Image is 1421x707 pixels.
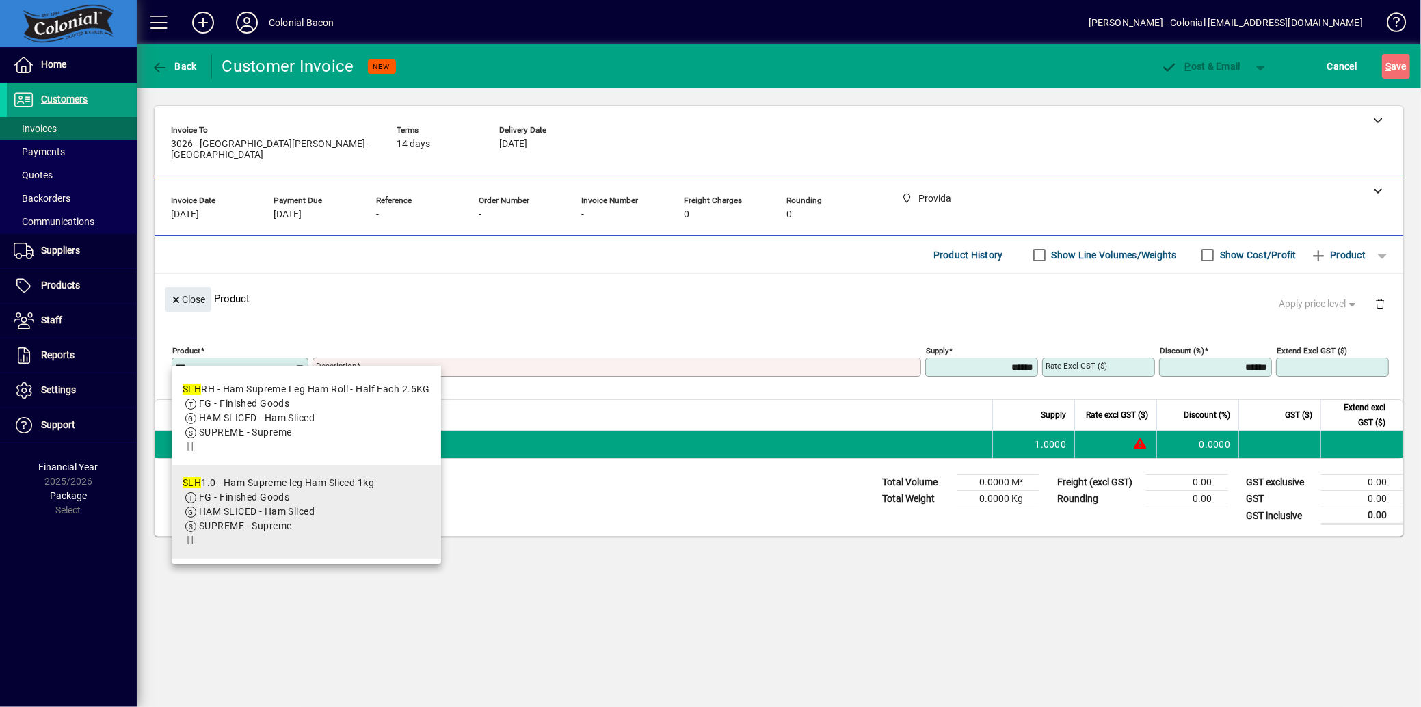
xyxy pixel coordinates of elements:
[1086,408,1148,423] span: Rate excl GST ($)
[41,280,80,291] span: Products
[269,12,334,34] div: Colonial Bacon
[1321,475,1403,491] td: 0.00
[7,269,137,303] a: Products
[7,408,137,442] a: Support
[7,234,137,268] a: Suppliers
[1050,475,1146,491] td: Freight (excl GST)
[14,123,57,134] span: Invoices
[199,506,315,517] span: HAM SLICED - Ham Sliced
[957,475,1039,491] td: 0.0000 M³
[1160,346,1204,356] mat-label: Discount (%)
[7,140,137,163] a: Payments
[1049,248,1177,262] label: Show Line Volumes/Weights
[316,361,356,371] mat-label: Description
[1239,475,1321,491] td: GST exclusive
[199,520,291,531] span: SUPREME - Supreme
[183,384,201,395] em: SLH
[957,491,1039,507] td: 0.0000 Kg
[7,187,137,210] a: Backorders
[171,209,199,220] span: [DATE]
[1327,55,1357,77] span: Cancel
[1364,287,1396,320] button: Delete
[376,209,379,220] span: -
[14,216,94,227] span: Communications
[41,384,76,395] span: Settings
[171,139,376,161] span: 3026 - [GEOGRAPHIC_DATA][PERSON_NAME] - [GEOGRAPHIC_DATA]
[199,398,289,409] span: FG - Finished Goods
[41,315,62,325] span: Staff
[1185,61,1191,72] span: P
[684,209,689,220] span: 0
[41,59,66,70] span: Home
[170,289,206,311] span: Close
[14,146,65,157] span: Payments
[1321,507,1403,524] td: 0.00
[14,193,70,204] span: Backorders
[1279,297,1359,311] span: Apply price level
[499,139,527,150] span: [DATE]
[39,462,98,472] span: Financial Year
[50,490,87,501] span: Package
[183,476,374,490] div: 1.0 - Ham Supreme leg Ham Sliced 1kg
[199,412,315,423] span: HAM SLICED - Ham Sliced
[1382,54,1410,79] button: Save
[1377,3,1404,47] a: Knowledge Base
[155,274,1403,323] div: Product
[41,245,80,256] span: Suppliers
[165,287,211,312] button: Close
[1277,346,1347,356] mat-label: Extend excl GST ($)
[1089,12,1363,34] div: [PERSON_NAME] - Colonial [EMAIL_ADDRESS][DOMAIN_NAME]
[1035,438,1067,451] span: 1.0000
[199,492,289,503] span: FG - Finished Goods
[7,117,137,140] a: Invoices
[7,304,137,338] a: Staff
[1146,491,1228,507] td: 0.00
[14,170,53,181] span: Quotes
[41,94,88,105] span: Customers
[875,491,957,507] td: Total Weight
[1385,55,1407,77] span: ave
[183,382,430,397] div: RH - Ham Supreme Leg Ham Roll - Half Each 2.5KG
[183,477,201,488] em: SLH
[225,10,269,35] button: Profile
[41,349,75,360] span: Reports
[7,210,137,233] a: Communications
[1364,297,1396,310] app-page-header-button: Delete
[41,419,75,430] span: Support
[926,346,948,356] mat-label: Supply
[786,209,792,220] span: 0
[137,54,212,79] app-page-header-button: Back
[274,209,302,220] span: [DATE]
[172,465,441,559] mat-option: SLH1.0 - Ham Supreme leg Ham Sliced 1kg
[1239,507,1321,524] td: GST inclusive
[1217,248,1297,262] label: Show Cost/Profit
[172,371,441,465] mat-option: SLHRH - Ham Supreme Leg Ham Roll - Half Each 2.5KG
[1046,361,1107,371] mat-label: Rate excl GST ($)
[1324,54,1361,79] button: Cancel
[373,62,390,71] span: NEW
[1041,408,1066,423] span: Supply
[222,55,354,77] div: Customer Invoice
[933,244,1003,266] span: Product History
[1154,54,1247,79] button: Post & Email
[161,293,215,305] app-page-header-button: Close
[7,373,137,408] a: Settings
[151,61,197,72] span: Back
[397,139,430,150] span: 14 days
[7,48,137,82] a: Home
[7,163,137,187] a: Quotes
[1184,408,1230,423] span: Discount (%)
[199,427,291,438] span: SUPREME - Supreme
[1161,61,1240,72] span: ost & Email
[1329,400,1385,430] span: Extend excl GST ($)
[1385,61,1391,72] span: S
[1156,431,1238,458] td: 0.0000
[1274,292,1364,317] button: Apply price level
[1050,491,1146,507] td: Rounding
[148,54,200,79] button: Back
[875,475,957,491] td: Total Volume
[1239,491,1321,507] td: GST
[1285,408,1312,423] span: GST ($)
[1146,475,1228,491] td: 0.00
[172,346,200,356] mat-label: Product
